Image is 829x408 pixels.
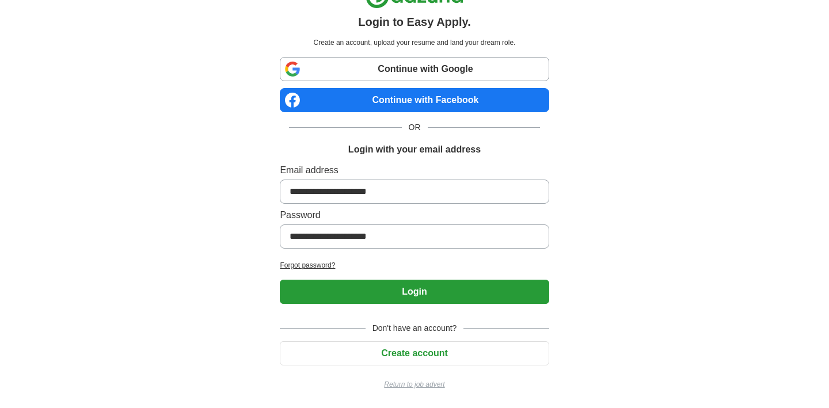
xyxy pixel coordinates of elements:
a: Continue with Google [280,57,549,81]
a: Return to job advert [280,379,549,390]
h1: Login with your email address [348,143,481,157]
label: Email address [280,163,549,177]
button: Login [280,280,549,304]
label: Password [280,208,549,222]
p: Create an account, upload your resume and land your dream role. [282,37,546,48]
a: Continue with Facebook [280,88,549,112]
h1: Login to Easy Apply. [358,13,471,30]
a: Create account [280,348,549,358]
button: Create account [280,341,549,365]
span: OR [402,121,428,134]
span: Don't have an account? [366,322,464,334]
a: Forgot password? [280,260,549,270]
